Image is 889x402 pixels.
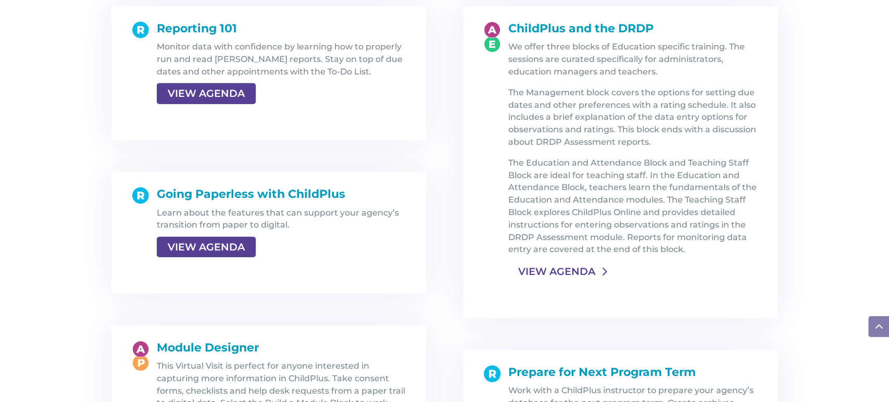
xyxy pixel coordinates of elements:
[157,21,237,35] span: Reporting 101
[508,262,605,281] a: VIEW AGENDA
[157,41,406,78] p: Monitor data with confidence by learning how to properly run and read [PERSON_NAME] reports. Stay...
[157,187,345,201] span: Going Paperless with ChildPlus
[508,21,654,35] span: ChildPlus and the DRDP
[157,207,406,232] p: Learn about the features that can support your agency’s transition from paper to digital.
[157,83,256,104] a: VIEW AGENDA
[157,237,256,258] a: VIEW AGENDA
[157,341,259,355] span: Module Designer
[508,86,757,157] p: The Management block covers the options for setting due dates and other preferences with a rating...
[508,365,696,379] span: Prepare for Next Program Term
[508,157,757,256] p: The Education and Attendance Block and Teaching Staff Block are ideal for teaching staff. In the ...
[508,41,757,86] p: We offer three blocks of Education specific training. The sessions are curated specifically for a...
